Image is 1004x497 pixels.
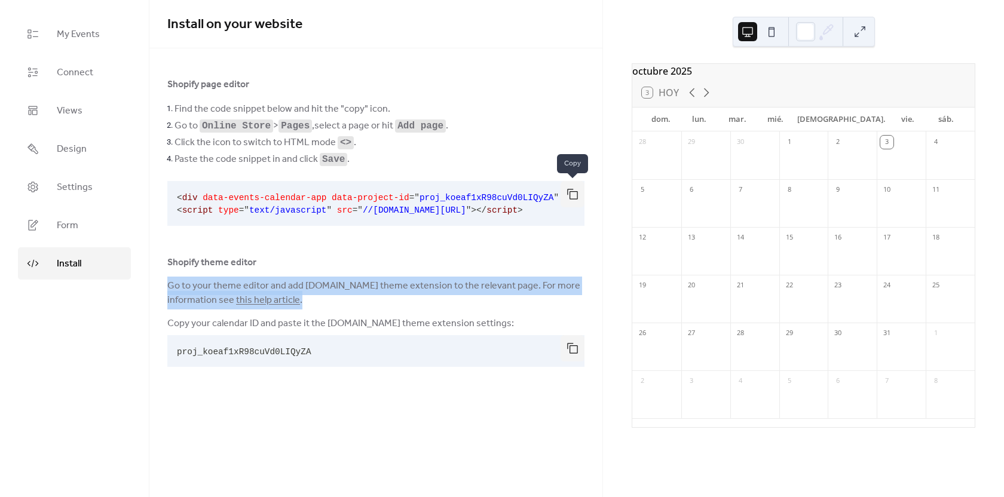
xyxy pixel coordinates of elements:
div: 6 [685,183,698,197]
div: sáb. [927,108,965,131]
div: 7 [880,375,893,388]
div: 31 [880,327,893,340]
code: <> [340,137,351,148]
span: data-events-calendar-app [203,193,326,203]
div: 13 [685,231,698,244]
span: Copy your calendar ID and paste it the [DOMAIN_NAME] theme extension settings: [167,317,514,331]
div: 25 [929,279,942,292]
div: vie. [889,108,927,131]
span: Design [57,142,87,157]
a: Form [18,209,131,241]
span: Paste the code snippet in and click . [175,152,350,167]
span: " [414,193,420,203]
span: text/javascript [249,205,327,215]
div: 30 [734,136,747,149]
div: 8 [783,183,796,197]
span: //[DOMAIN_NAME][URL] [363,205,466,215]
span: Go to your theme editor and add [DOMAIN_NAME] theme extension to the relevant page. For more info... [167,279,584,308]
span: Shopify theme editor [167,256,256,270]
span: </ [476,205,486,215]
div: 21 [734,279,747,292]
div: 26 [636,327,649,340]
a: My Events [18,18,131,50]
div: 20 [685,279,698,292]
div: 29 [685,136,698,149]
span: src [337,205,353,215]
span: = [239,205,244,215]
span: Find the code snippet below and hit the "copy" icon. [175,102,390,116]
a: Views [18,94,131,127]
span: = [409,193,415,203]
div: 29 [783,327,796,340]
div: 30 [831,327,844,340]
div: octubre 2025 [632,64,975,78]
span: Install [57,257,81,271]
div: 16 [831,231,844,244]
span: " [326,205,332,215]
code: Add page [397,121,443,131]
span: Connect [57,66,93,80]
a: Connect [18,56,131,88]
div: mar. [718,108,757,131]
a: this help article [236,291,300,309]
span: data-project-id [332,193,409,203]
span: type [218,205,239,215]
div: 23 [831,279,844,292]
span: Form [57,219,78,233]
div: mié. [756,108,794,131]
span: Views [57,104,82,118]
span: < [177,205,182,215]
div: 2 [636,375,649,388]
span: " [244,205,249,215]
div: 7 [734,183,747,197]
div: 3 [685,375,698,388]
span: div [182,193,198,203]
span: Settings [57,180,93,195]
div: 8 [929,375,942,388]
span: Install on your website [167,11,302,38]
span: Shopify page editor [167,78,249,92]
div: 1 [783,136,796,149]
div: 27 [685,327,698,340]
a: Install [18,247,131,280]
a: Design [18,133,131,165]
div: 28 [734,327,747,340]
div: 11 [929,183,942,197]
div: 12 [636,231,649,244]
a: Settings [18,171,131,203]
span: > [518,205,523,215]
span: = [353,205,358,215]
div: 17 [880,231,893,244]
div: 14 [734,231,747,244]
div: 22 [783,279,796,292]
div: 1 [929,327,942,340]
div: 15 [783,231,796,244]
div: dom. [642,108,680,131]
div: 5 [636,183,649,197]
code: Online Store [202,121,271,131]
span: < [177,193,182,203]
div: 9 [831,183,844,197]
div: 19 [636,279,649,292]
div: 6 [831,375,844,388]
span: script [182,205,213,215]
div: 28 [636,136,649,149]
span: > [471,205,476,215]
div: lun. [680,108,718,131]
div: 5 [783,375,796,388]
span: " [553,193,559,203]
div: 4 [734,375,747,388]
code: Save [322,154,345,165]
div: [DEMOGRAPHIC_DATA]. [794,108,889,131]
span: proj_koeaf1xR98cuVd0LIQyZA [177,347,311,357]
span: Copy [557,154,588,173]
div: 4 [929,136,942,149]
div: 18 [929,231,942,244]
span: script [486,205,518,215]
span: proj_koeaf1xR98cuVd0LIQyZA [420,193,554,203]
span: Go to > , select a page or hit . [175,119,448,133]
span: " [466,205,472,215]
div: 2 [831,136,844,149]
code: Pages [281,121,310,131]
div: 3 [880,136,893,149]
